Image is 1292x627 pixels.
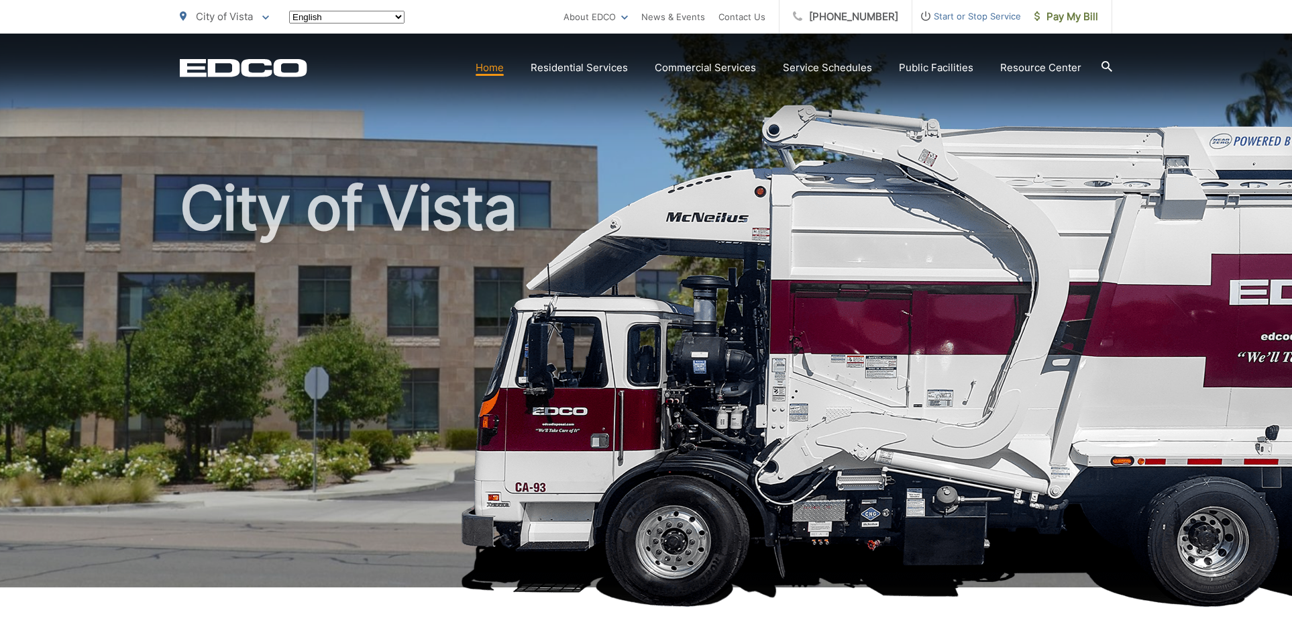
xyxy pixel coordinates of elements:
[180,175,1112,599] h1: City of Vista
[563,9,628,25] a: About EDCO
[531,60,628,76] a: Residential Services
[899,60,973,76] a: Public Facilities
[196,10,253,23] span: City of Vista
[289,11,405,23] select: Select a language
[476,60,504,76] a: Home
[641,9,705,25] a: News & Events
[783,60,872,76] a: Service Schedules
[718,9,765,25] a: Contact Us
[655,60,756,76] a: Commercial Services
[180,58,307,77] a: EDCD logo. Return to the homepage.
[1000,60,1081,76] a: Resource Center
[1034,9,1098,25] span: Pay My Bill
